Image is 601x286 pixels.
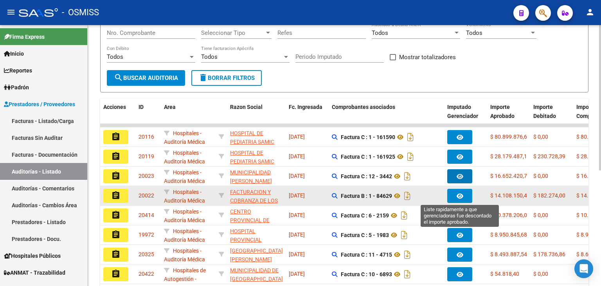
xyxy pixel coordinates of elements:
span: Buscar Auditoria [114,74,178,81]
span: [DATE] [289,271,305,277]
mat-icon: person [585,7,595,17]
span: $ 16.652.420,71 [490,173,530,179]
mat-icon: assignment [111,210,121,220]
span: $ 178.736,86 [533,251,565,257]
mat-icon: assignment [111,132,121,141]
datatable-header-cell: ID [135,99,161,133]
span: Hospitales - Auditoría Médica [164,228,205,243]
datatable-header-cell: Comprobantes asociados [329,99,444,133]
mat-icon: delete [198,73,208,82]
button: Borrar Filtros [191,70,262,86]
i: Descargar documento [399,229,409,241]
i: Descargar documento [402,190,412,202]
strong: Factura C : 6 - 2159 [341,212,389,219]
span: $ 14.108.150,40 [490,192,530,199]
div: - 30999275474 [230,246,283,263]
datatable-header-cell: Importe Aprobado [487,99,530,133]
span: Hospitales Públicos [4,252,61,260]
span: [DATE] [289,153,305,159]
span: [DATE] [289,192,305,199]
mat-icon: assignment [111,230,121,239]
span: 20325 [139,251,154,257]
span: $ 8.493.887,54 [490,251,527,257]
span: HOSPITAL DE PEDIATRIA SAMIC "PROFESOR [PERSON_NAME]" [230,150,274,183]
span: $ 0,00 [533,271,548,277]
strong: Factura C : 12 - 3442 [341,173,392,179]
div: Open Intercom Messenger [574,259,593,278]
span: Razon Social [230,104,263,110]
mat-icon: menu [6,7,16,17]
mat-icon: assignment [111,250,121,259]
span: HOSPITAL PROVINCIAL ROSARIO [230,228,262,252]
div: - 30681617783 [230,266,283,282]
span: Reportes [4,66,32,75]
span: [DATE] [289,251,305,257]
span: $ 8.950.845,68 [490,232,527,238]
span: [DATE] [289,232,305,238]
mat-icon: assignment [111,152,121,161]
span: HOSPITAL DE PEDIATRIA SAMIC "PROFESOR [PERSON_NAME]" [230,130,274,163]
span: 19972 [139,232,154,238]
span: Comprobantes asociados [332,104,395,110]
datatable-header-cell: Fc. Ingresada [286,99,329,133]
i: Descargar documento [402,170,412,183]
span: Padrón [4,83,29,92]
div: - 30615915544 [230,129,283,145]
span: Prestadores / Proveedores [4,100,75,109]
div: - 30615915544 [230,148,283,165]
i: Descargar documento [402,268,412,281]
span: FACTURACION Y COBRANZA DE LOS EFECTORES PUBLICOS S.E. [230,189,278,222]
span: Imputado Gerenciador [447,104,478,119]
div: - 30710781318 [230,207,283,224]
span: Hospitales - Auditoría Médica [164,208,205,224]
i: Descargar documento [399,209,409,222]
span: Seleccionar Tipo [201,29,265,36]
span: [DATE] [289,134,305,140]
span: Borrar Filtros [198,74,255,81]
span: $ 10.378.206,00 [490,212,530,218]
div: - 30999003156 [230,168,283,185]
mat-icon: assignment [111,171,121,181]
span: Hospitales - Auditoría Médica [164,150,205,165]
span: $ 0,00 [533,232,548,238]
datatable-header-cell: Importe Debitado [530,99,573,133]
span: $ 54.818,40 [490,271,519,277]
mat-icon: search [114,73,123,82]
span: Hospitales - Auditoría Médica [164,248,205,263]
span: [DATE] [289,173,305,179]
span: ID [139,104,144,110]
span: Inicio [4,49,24,58]
span: 20422 [139,271,154,277]
span: $ 0,00 [533,173,548,179]
i: Descargar documento [405,131,416,143]
span: 20023 [139,173,154,179]
span: 20116 [139,134,154,140]
span: $ 0,00 [533,212,548,218]
span: - OSMISS [62,4,99,21]
strong: Factura C : 5 - 1983 [341,232,389,238]
mat-icon: assignment [111,191,121,200]
span: Hospitales - Auditoría Médica [164,130,205,145]
span: Todos [107,53,123,60]
span: 20022 [139,192,154,199]
span: $ 28.179.487,11 [490,153,530,159]
span: $ 80.899.876,64 [490,134,530,140]
span: $ 230.728,39 [533,153,565,159]
span: CENTRO PROVINCIAL DE SALUD INFANTIL [PERSON_NAME] (CEPSI [PERSON_NAME]) [230,208,274,259]
span: Hospitales - Auditoría Médica [164,189,205,204]
span: ANMAT - Trazabilidad [4,268,65,277]
span: Importe Aprobado [490,104,515,119]
datatable-header-cell: Imputado Gerenciador [444,99,487,133]
strong: Factura C : 1 - 161590 [341,134,395,140]
span: Todos [372,29,388,36]
i: Descargar documento [405,150,416,163]
button: Buscar Auditoria [107,70,185,86]
span: Acciones [103,104,126,110]
span: Area [164,104,176,110]
datatable-header-cell: Area [161,99,216,133]
span: [DATE] [289,212,305,218]
span: 20119 [139,153,154,159]
span: Todos [201,53,218,60]
div: - 30715497456 [230,188,283,204]
span: Fc. Ingresada [289,104,322,110]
